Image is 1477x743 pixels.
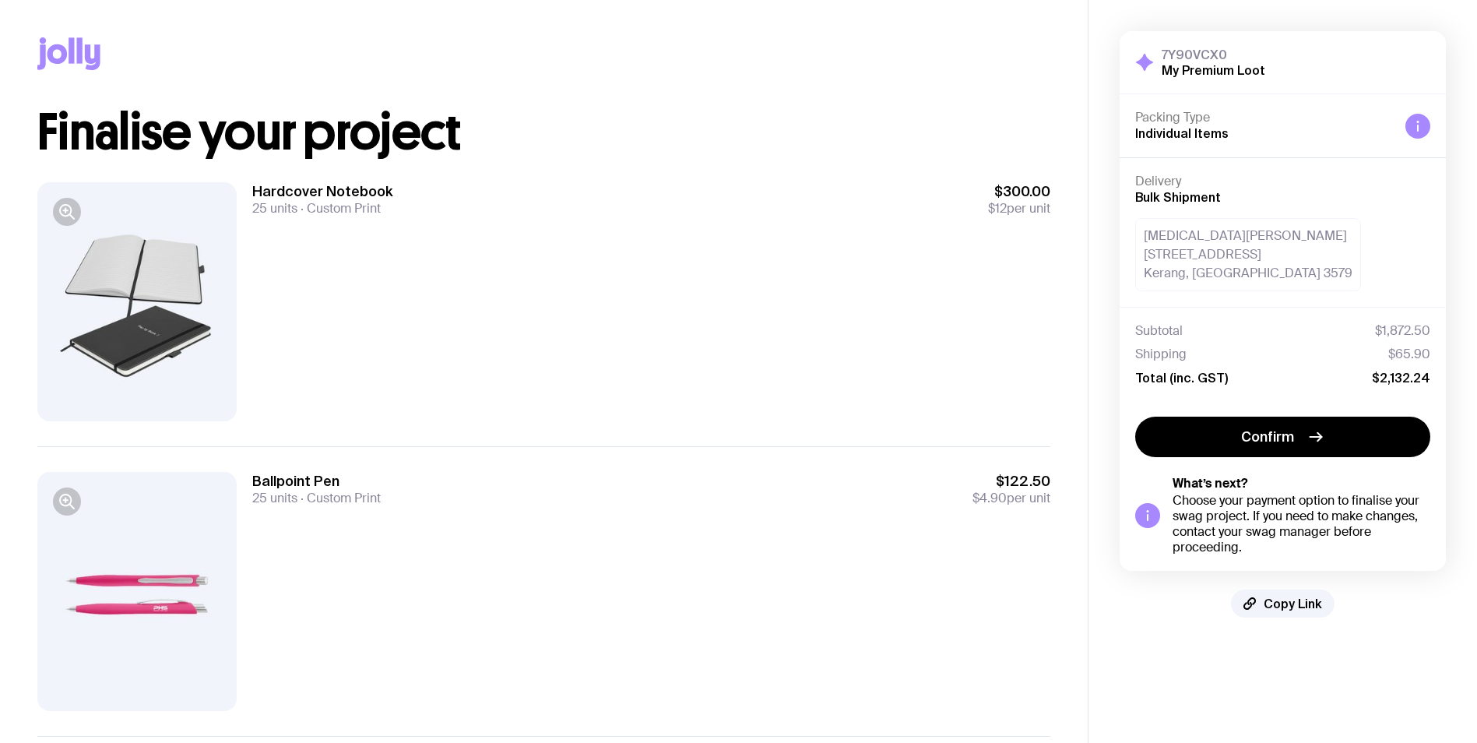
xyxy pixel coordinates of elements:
div: [MEDICAL_DATA][PERSON_NAME] [STREET_ADDRESS] Kerang, [GEOGRAPHIC_DATA] 3579 [1135,218,1361,291]
span: Subtotal [1135,323,1183,339]
span: Custom Print [297,490,381,506]
span: $65.90 [1388,347,1430,362]
span: Shipping [1135,347,1187,362]
span: Bulk Shipment [1135,190,1221,204]
h4: Packing Type [1135,110,1393,125]
h5: What’s next? [1173,476,1430,491]
span: Total (inc. GST) [1135,370,1228,386]
div: Choose your payment option to finalise your swag project. If you need to make changes, contact yo... [1173,493,1430,555]
h4: Delivery [1135,174,1430,189]
span: 25 units [252,200,297,217]
h1: Finalise your project [37,107,1050,157]
span: Copy Link [1264,596,1322,611]
span: $300.00 [988,182,1050,201]
h3: 7Y90VCX0 [1162,47,1265,62]
span: $4.90 [972,490,1007,506]
span: $2,132.24 [1372,370,1430,386]
span: $1,872.50 [1375,323,1430,339]
span: Confirm [1241,428,1294,446]
span: $12 [988,200,1007,217]
span: $122.50 [972,472,1050,491]
span: Individual Items [1135,126,1229,140]
span: per unit [972,491,1050,506]
span: 25 units [252,490,297,506]
h2: My Premium Loot [1162,62,1265,78]
span: per unit [988,201,1050,217]
h3: Hardcover Notebook [252,182,393,201]
span: Custom Print [297,200,381,217]
h3: Ballpoint Pen [252,472,381,491]
button: Confirm [1135,417,1430,457]
button: Copy Link [1231,590,1335,618]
